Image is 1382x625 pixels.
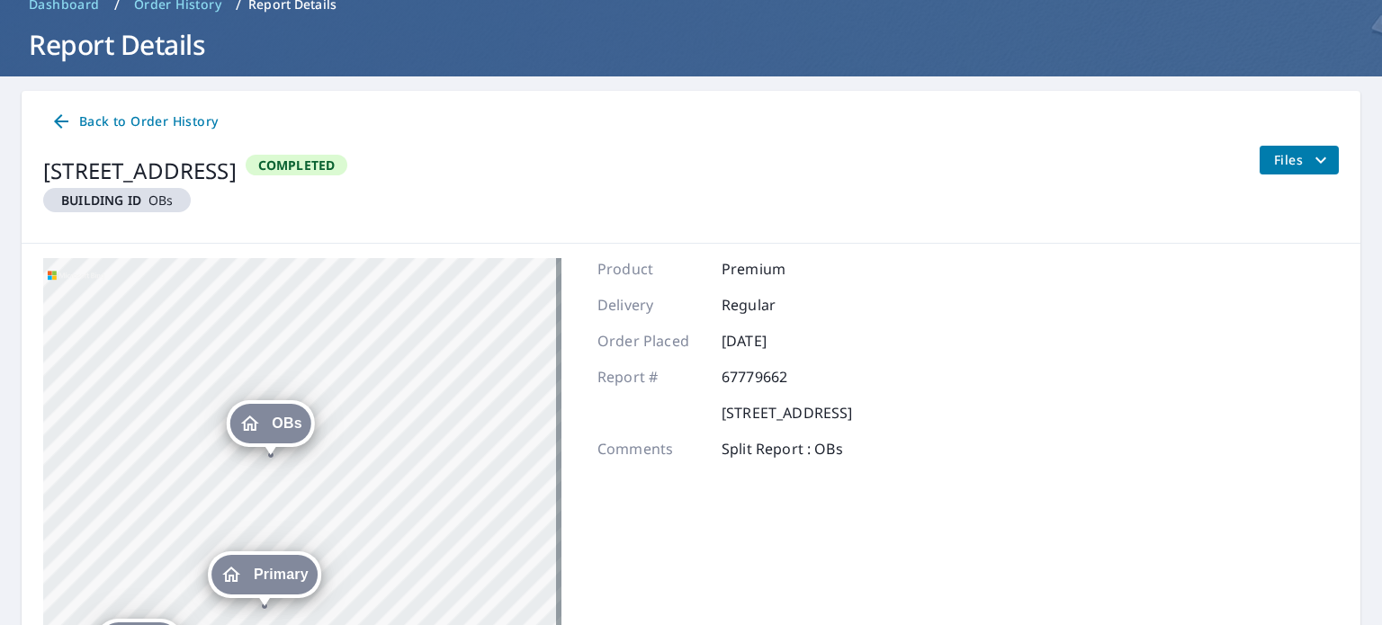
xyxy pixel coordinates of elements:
[722,294,830,316] p: Regular
[50,111,218,133] span: Back to Order History
[208,551,321,607] div: Dropped pin, building Primary, Residential property, 1678 County Road P41 Omaha, NE 68122
[597,294,705,316] p: Delivery
[597,330,705,352] p: Order Placed
[254,567,309,581] span: Primary
[722,330,830,352] p: [DATE]
[722,438,843,460] p: Split Report : OBs
[597,258,705,280] p: Product
[43,155,237,187] div: [STREET_ADDRESS]
[50,192,184,209] span: OBs
[1274,149,1332,171] span: Files
[597,366,705,388] p: Report #
[1259,146,1339,174] button: filesDropdownBtn-67779662
[43,105,225,138] a: Back to Order History
[247,156,346,174] span: Completed
[272,416,301,430] span: OBs
[722,402,852,424] p: [STREET_ADDRESS]
[22,26,1360,63] h1: Report Details
[226,400,314,456] div: Dropped pin, building OBs, Residential property, 1678 County Road P41 Omaha, NE 68122
[61,192,141,209] em: Building ID
[722,258,830,280] p: Premium
[597,438,705,460] p: Comments
[722,366,830,388] p: 67779662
